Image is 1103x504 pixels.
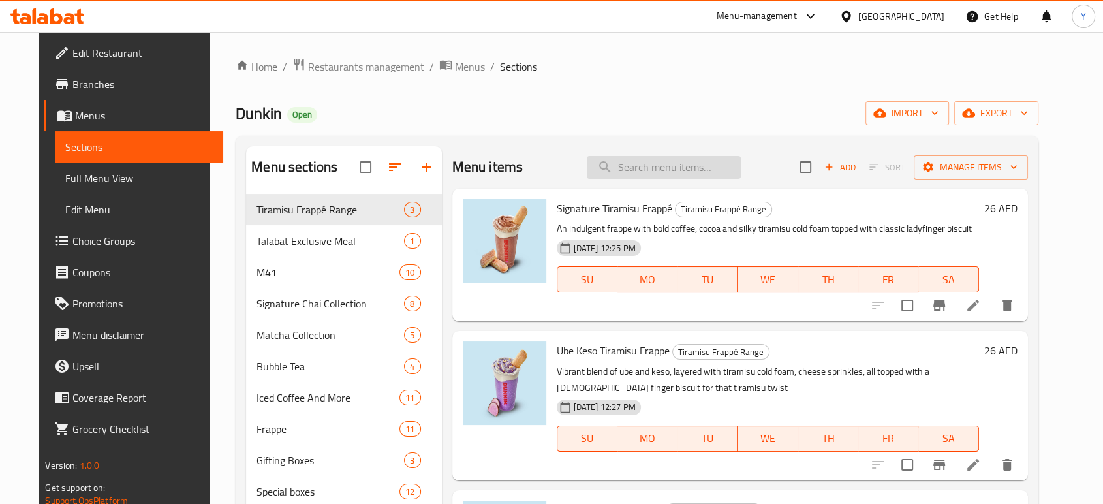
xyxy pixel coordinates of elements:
span: Choice Groups [72,233,212,249]
div: items [399,390,420,405]
h2: Menu items [452,157,523,177]
span: FR [863,270,913,289]
div: Menu-management [717,8,797,24]
button: Branch-specific-item [924,290,955,321]
div: items [404,202,420,217]
div: M4110 [246,257,441,288]
span: Tiramisu Frappé Range [256,202,404,217]
a: Promotions [44,288,223,319]
span: Frappe [256,421,399,437]
button: SA [918,266,978,292]
span: FR [863,429,913,448]
span: 4 [405,360,420,373]
span: Menus [455,59,485,74]
button: Add section [411,151,442,183]
span: TU [683,270,732,289]
span: 1 [405,235,420,247]
button: delete [991,449,1023,480]
span: Manage items [924,159,1018,176]
nav: breadcrumb [236,58,1038,75]
span: WE [743,270,792,289]
h6: 26 AED [984,341,1018,360]
div: Gifting Boxes3 [246,445,441,476]
span: Coupons [72,264,212,280]
button: SU [557,266,617,292]
span: 12 [400,486,420,498]
a: Branches [44,69,223,100]
button: Branch-specific-item [924,449,955,480]
div: Talabat Exclusive Meal [256,233,404,249]
span: Grocery Checklist [72,421,212,437]
span: 3 [405,454,420,467]
a: Upsell [44,351,223,382]
span: Edit Menu [65,202,212,217]
span: Select section first [861,157,914,178]
span: Open [287,109,317,120]
span: SA [924,429,973,448]
div: Matcha Collection5 [246,319,441,351]
span: Tiramisu Frappé Range [673,345,769,360]
span: Menus [75,108,212,123]
div: Tiramisu Frappé Range [675,202,772,217]
a: Edit menu item [965,298,981,313]
span: 5 [405,329,420,341]
span: Matcha Collection [256,327,404,343]
span: SA [924,270,973,289]
span: TH [803,429,853,448]
input: search [587,156,741,179]
div: Tiramisu Frappé Range [672,344,769,360]
div: items [399,421,420,437]
a: Edit Restaurant [44,37,223,69]
span: Y [1081,9,1086,24]
div: Gifting Boxes [256,452,404,468]
span: TH [803,270,853,289]
span: MO [623,270,672,289]
div: Special boxes [256,484,399,499]
span: TU [683,429,732,448]
button: Add [819,157,861,178]
span: Get support on: [45,479,105,496]
a: Sections [55,131,223,163]
span: Select to update [893,451,921,479]
li: / [429,59,434,74]
a: Coupons [44,257,223,288]
button: WE [738,266,798,292]
span: Ube Keso Tiramisu Frappe [557,341,670,360]
div: items [404,233,420,249]
button: MO [617,266,677,292]
button: TU [677,266,738,292]
span: Select to update [893,292,921,319]
p: An indulgent frappe with bold coffee, cocoa and silky tiramisu cold foam topped with classic lady... [557,221,979,237]
span: Add [822,160,858,175]
span: Signature Chai Collection [256,296,404,311]
button: SU [557,426,617,452]
p: Vibrant blend of ube and keso, layered with tiramisu cold foam, cheese sprinkles, all topped with... [557,364,979,396]
div: Signature Chai Collection8 [246,288,441,319]
span: Sections [65,139,212,155]
button: TU [677,426,738,452]
div: Iced Coffee And More [256,390,399,405]
span: Version: [45,457,77,474]
a: Edit menu item [965,457,981,473]
span: Sections [500,59,537,74]
a: Menu disclaimer [44,319,223,351]
span: 1.0.0 [80,457,100,474]
div: items [404,358,420,374]
a: Full Menu View [55,163,223,194]
button: WE [738,426,798,452]
a: Coverage Report [44,382,223,413]
button: Manage items [914,155,1028,180]
img: Ube Keso Tiramisu Frappe [463,341,546,425]
div: items [404,296,420,311]
div: Frappe11 [246,413,441,445]
a: Choice Groups [44,225,223,257]
button: export [954,101,1038,125]
span: Tiramisu Frappé Range [676,202,771,217]
span: SU [563,270,612,289]
div: [GEOGRAPHIC_DATA] [858,9,944,24]
span: 10 [400,266,420,279]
